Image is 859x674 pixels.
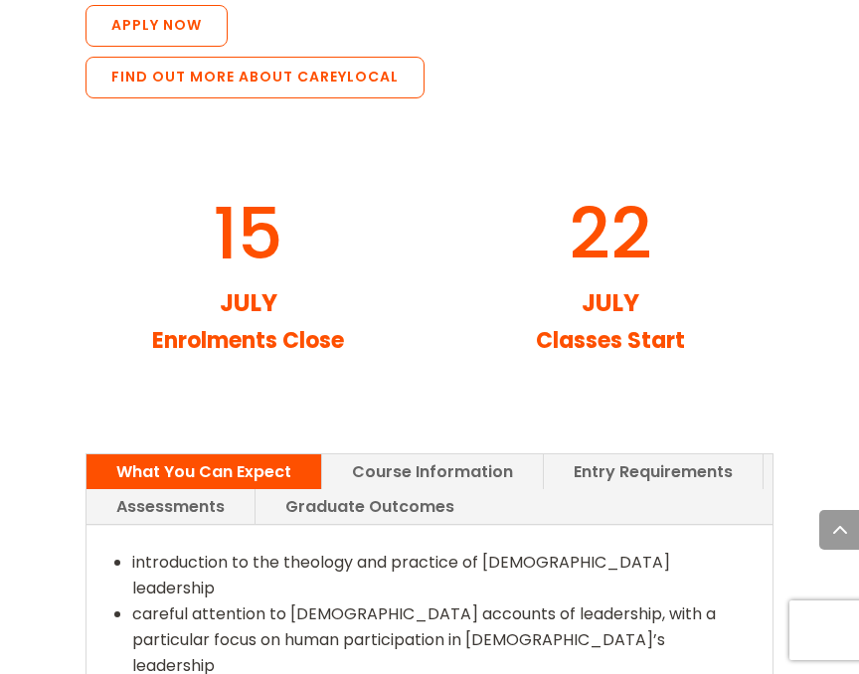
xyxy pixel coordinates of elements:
[132,550,742,601] li: introduction to the theology and practice of [DEMOGRAPHIC_DATA] leadership
[86,57,425,98] a: Find out more about CareyLocal
[86,5,228,47] a: Apply Now
[213,183,283,283] span: 15
[448,328,773,364] h3: Classes Start
[86,289,411,328] h3: July
[86,328,411,364] h3: Enrolments Close
[86,454,321,489] a: What You Can Expect
[256,489,484,524] a: Graduate Outcomes
[86,489,255,524] a: Assessments
[448,289,773,328] h3: July
[322,454,543,489] a: Course Information
[544,454,763,489] a: Entry Requirements
[569,183,652,283] span: 22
